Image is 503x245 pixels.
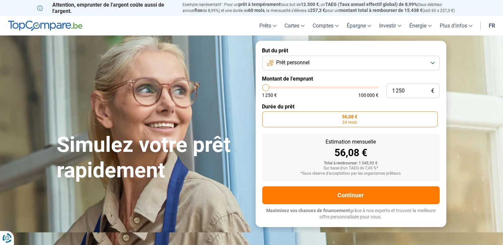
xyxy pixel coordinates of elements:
[266,208,350,213] span: Maximisez vos chances de financement
[358,93,378,97] span: 100 000 €
[301,2,319,7] span: 12.500 €
[239,2,281,7] span: prêt à tempérament
[326,2,418,7] span: TAEG (Taux annuel effectif global) de 8,99%
[262,103,440,110] label: Durée du prêt
[183,2,466,14] p: Exemple représentatif : Pour un tous but de , un (taux débiteur annuel de 8,99%) et une durée de ...
[262,47,440,54] label: But du prêt
[262,76,440,82] label: Montant de l'emprunt
[310,8,326,13] span: 257,3 €
[405,16,436,35] a: Énergie
[262,186,440,204] button: Continuer
[268,166,434,171] div: Sur base d'un TAEG de 7,45 %*
[262,56,440,70] button: Prêt personnel
[268,148,434,158] div: 56,08 €
[255,16,280,35] a: Prêts
[375,16,405,35] a: Investir
[57,132,248,183] h1: Simulez votre prêt rapidement
[262,208,440,220] p: grâce à nos experts et trouvez la meilleure offre personnalisée pour vous.
[268,161,434,166] div: Total à rembourser: 1 345,92 €
[343,16,375,35] a: Épargne
[339,8,423,13] span: montant total à rembourser de 15.438 €
[8,21,82,31] img: TopCompare
[436,16,477,35] a: Plus d'infos
[195,8,203,13] span: fixe
[431,88,434,94] span: €
[343,120,357,124] span: 24 mois
[280,16,309,35] a: Cartes
[342,114,358,119] span: 56,08 €
[268,171,434,176] div: *Sous réserve d'acceptation par les organismes prêteurs
[485,16,499,35] a: fr
[248,8,265,13] span: 60 mois
[309,16,343,35] a: Comptes
[276,59,310,66] span: Prêt personnel
[37,2,175,14] p: Attention, emprunter de l'argent coûte aussi de l'argent.
[262,93,277,97] span: 1 250 €
[268,139,434,145] div: Estimation mensuelle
